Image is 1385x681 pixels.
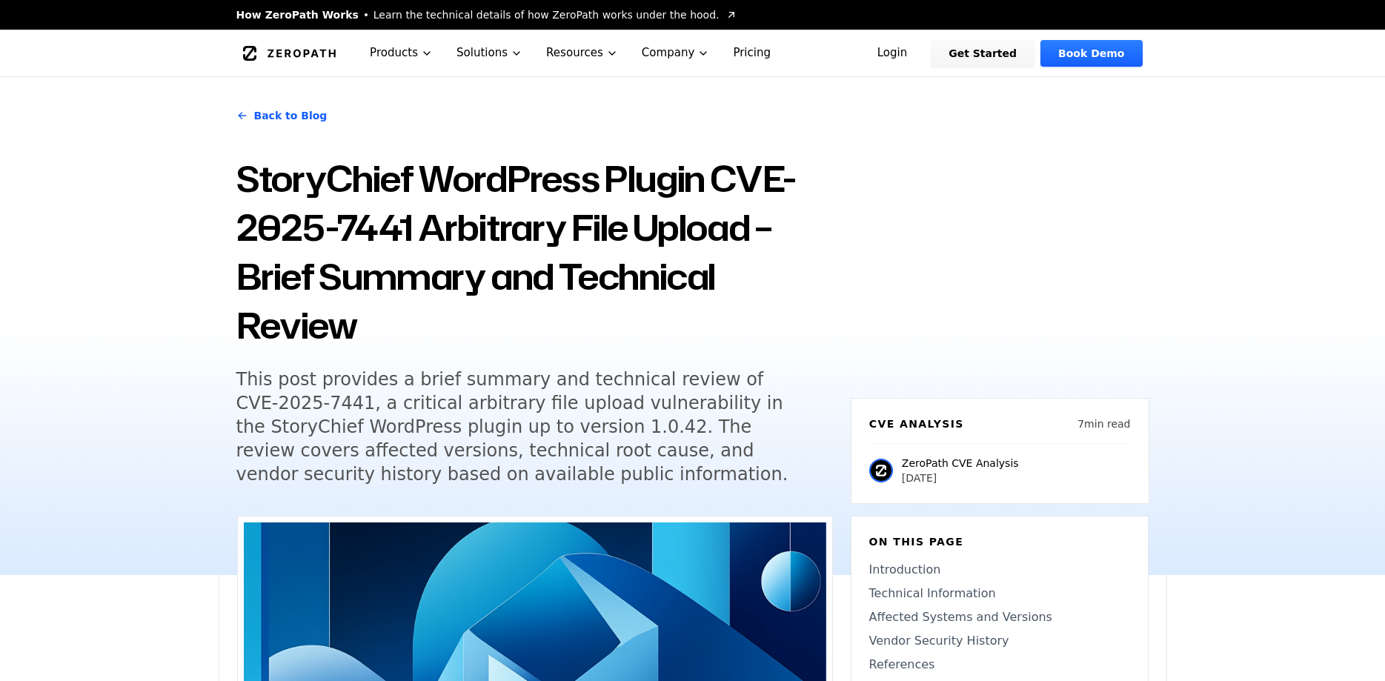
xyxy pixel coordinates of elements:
h1: StoryChief WordPress Plugin CVE-2025-7441 Arbitrary File Upload – Brief Summary and Technical Review [236,154,833,350]
button: Resources [534,30,630,76]
a: Back to Blog [236,95,328,136]
a: Login [860,40,926,67]
button: Solutions [445,30,534,76]
span: Learn the technical details of how ZeroPath works under the hood. [373,7,720,22]
a: Affected Systems and Versions [869,608,1130,626]
button: Products [358,30,445,76]
button: Company [630,30,722,76]
a: References [869,656,1130,674]
img: ZeroPath CVE Analysis [869,459,893,482]
a: Introduction [869,561,1130,579]
a: Pricing [721,30,783,76]
a: Vendor Security History [869,632,1130,650]
a: Technical Information [869,585,1130,602]
a: Get Started [931,40,1034,67]
p: 7 min read [1077,416,1130,431]
h6: CVE Analysis [869,416,964,431]
a: How ZeroPath WorksLearn the technical details of how ZeroPath works under the hood. [236,7,737,22]
a: Book Demo [1040,40,1142,67]
h5: This post provides a brief summary and technical review of CVE-2025-7441, a critical arbitrary fi... [236,368,806,486]
p: ZeroPath CVE Analysis [902,456,1019,471]
span: How ZeroPath Works [236,7,359,22]
nav: Global [219,30,1167,76]
h6: On this page [869,534,1130,549]
p: [DATE] [902,471,1019,485]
